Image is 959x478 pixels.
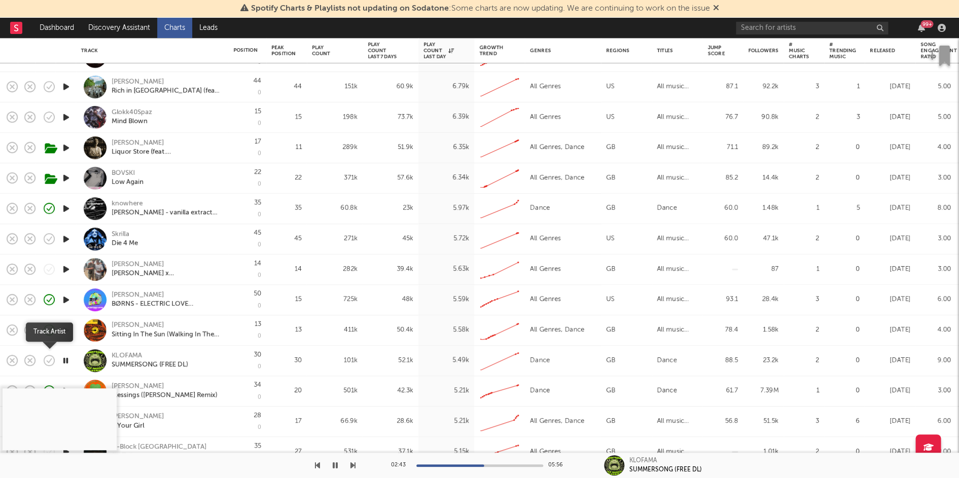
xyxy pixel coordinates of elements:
[112,360,188,370] div: SUMMERSONG (FREE DL)
[657,233,697,245] div: All music genres
[707,45,725,57] div: Jump Score
[254,412,261,419] div: 28
[312,202,358,214] div: 60.8k
[312,293,358,306] div: 725k
[254,230,261,236] div: 45
[112,330,221,339] div: Sitting In The Sun (Walking In The Rain)
[530,141,584,154] div: All Genres, Dance
[657,354,677,366] div: Dance
[707,202,738,214] div: 60.0
[606,415,615,427] div: GB
[629,456,657,465] div: KLOFAMA
[920,20,933,28] div: 99 +
[920,81,951,93] div: 5.00
[112,239,138,248] div: Die 4 Me
[112,443,206,452] div: D-Block [GEOGRAPHIC_DATA]
[920,141,951,154] div: 4.00
[423,202,469,214] div: 5.97k
[789,354,819,366] div: 2
[112,230,138,248] a: SkrillaDie 4 Me
[870,354,910,366] div: [DATE]
[829,324,860,336] div: 0
[368,324,413,336] div: 50.4k
[254,382,261,388] div: 34
[657,446,697,458] div: All music genres
[192,18,225,38] a: Leads
[112,138,221,157] a: [PERSON_NAME]Liquor Store (feat. [PERSON_NAME])
[258,212,261,217] div: 0
[748,415,778,427] div: 51.5k
[707,233,738,245] div: 60.0
[271,233,302,245] div: 45
[748,385,778,397] div: 7.39M
[657,415,697,427] div: All music genres, Dance
[112,321,221,339] a: [PERSON_NAME]Sitting In The Sun (Walking In The Rain)
[112,290,221,300] div: [PERSON_NAME]
[707,354,738,366] div: 88.5
[258,334,261,339] div: 0
[870,81,910,93] div: [DATE]
[920,324,951,336] div: 4.00
[829,415,860,427] div: 6
[391,459,411,471] div: 02:43
[657,141,697,154] div: All music genres, Dance
[606,202,615,214] div: GB
[920,385,951,397] div: 3.00
[112,199,221,208] div: knowhere
[271,324,302,336] div: 13
[920,202,951,214] div: 8.00
[789,385,819,397] div: 1
[829,111,860,123] div: 3
[748,202,778,214] div: 1.48k
[271,293,302,306] div: 15
[271,141,302,154] div: 11
[606,172,615,184] div: GB
[254,443,261,449] div: 35
[748,354,778,366] div: 23.2k
[258,394,261,400] div: 0
[233,47,258,53] div: Position
[829,202,860,214] div: 5
[530,111,561,123] div: All Genres
[112,78,221,87] div: [PERSON_NAME]
[748,172,778,184] div: 14.4k
[606,81,614,93] div: US
[606,385,615,397] div: GB
[829,233,860,245] div: 0
[870,233,910,245] div: [DATE]
[789,293,819,306] div: 3
[423,111,469,123] div: 6.39k
[423,354,469,366] div: 5.49k
[112,208,221,217] div: [PERSON_NAME] - vanilla extract [knw008] (free download)
[479,45,505,57] div: Growth Trend
[530,354,550,366] div: Dance
[312,354,358,366] div: 101k
[657,293,697,306] div: All music genres
[368,293,413,306] div: 48k
[829,81,860,93] div: 1
[423,446,469,458] div: 5.15k
[789,324,819,336] div: 2
[423,42,454,60] div: Play Count Last Day
[829,263,860,275] div: 0
[112,300,221,309] div: BØRNS - ELECTRIC LOVE ([PERSON_NAME] REMIX)
[748,446,778,458] div: 1.01k
[112,169,144,187] a: BOVSKILow Again
[271,446,302,458] div: 27
[271,81,302,93] div: 44
[271,385,302,397] div: 20
[312,415,358,427] div: 66.9k
[606,293,614,306] div: US
[789,111,819,123] div: 2
[748,81,778,93] div: 92.2k
[748,324,778,336] div: 1.58k
[530,293,561,306] div: All Genres
[423,385,469,397] div: 5.21k
[870,324,910,336] div: [DATE]
[707,385,738,397] div: 61.7
[789,446,819,458] div: 2
[657,172,697,184] div: All music genres, Dance
[829,172,860,184] div: 0
[707,293,738,306] div: 93.1
[606,111,614,123] div: US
